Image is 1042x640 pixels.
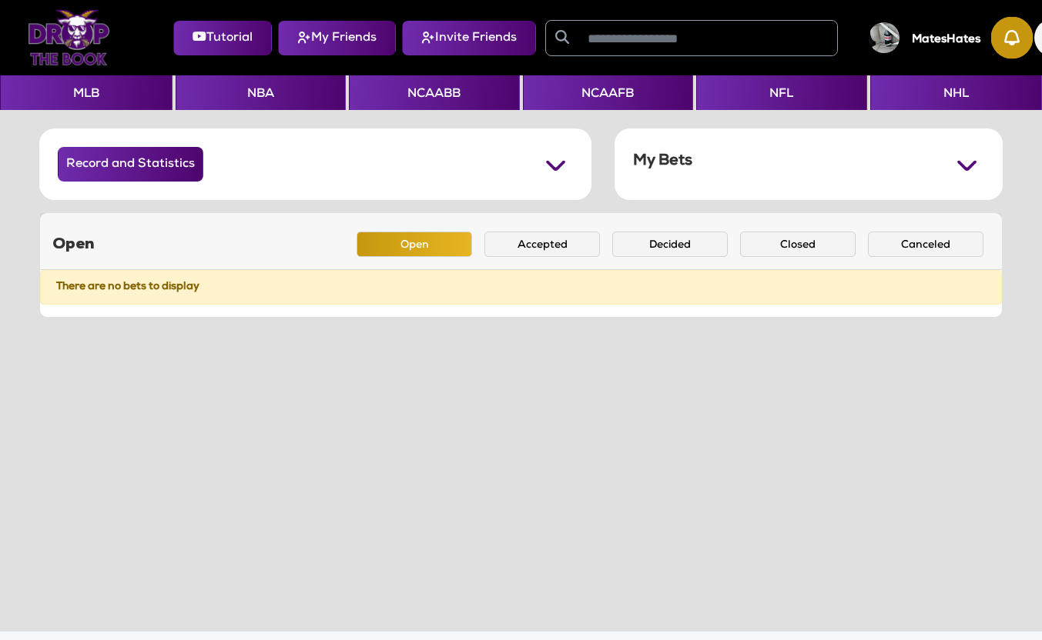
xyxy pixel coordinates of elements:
h5: Open [52,235,95,254]
img: Notification [991,17,1034,59]
button: Closed [740,232,856,257]
img: User [869,22,900,53]
button: Canceled [868,232,983,257]
button: Decided [612,232,728,257]
h5: My Bets [633,152,692,171]
button: Invite Friends [402,21,536,55]
h5: MatesHates [912,33,980,47]
button: Tutorial [173,21,272,55]
button: NCAABB [349,75,520,110]
button: Accepted [484,232,600,257]
button: NBA [176,75,347,110]
button: NCAAFB [523,75,694,110]
button: Record and Statistics [58,147,203,182]
button: My Friends [278,21,396,55]
strong: There are no bets to display [56,282,199,292]
button: Open [357,232,472,257]
button: NFL [696,75,867,110]
img: Logo [28,10,110,65]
